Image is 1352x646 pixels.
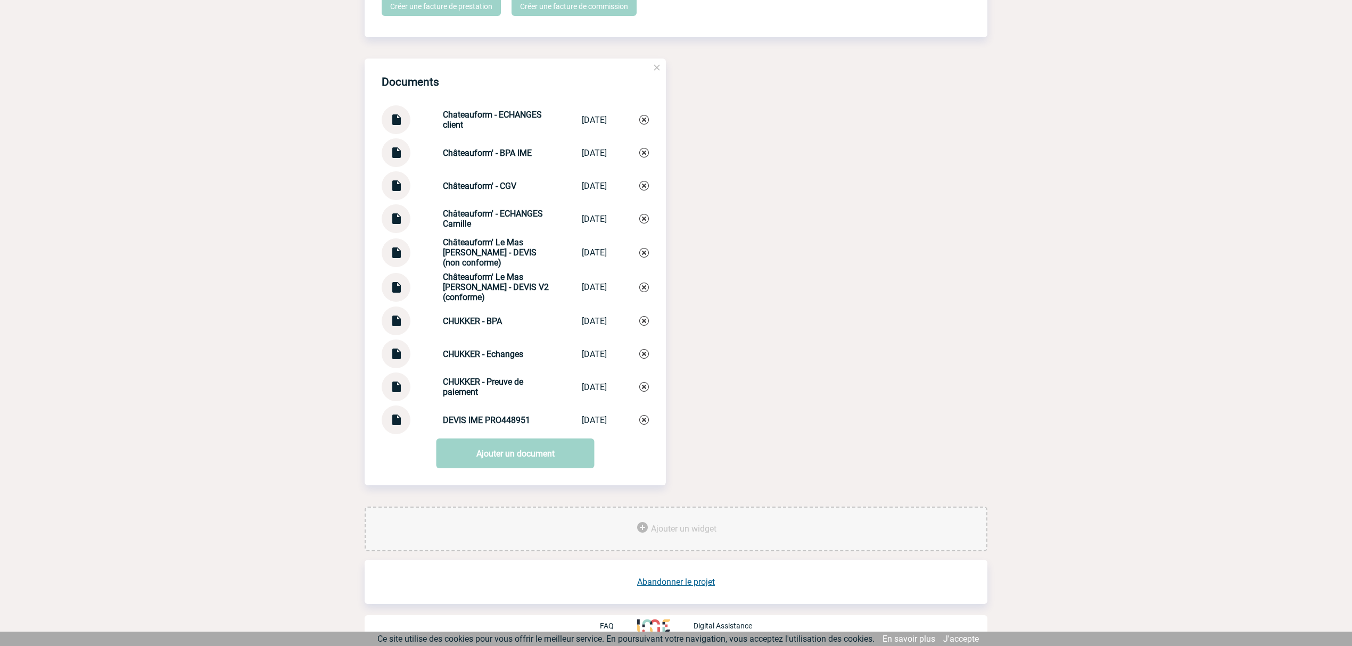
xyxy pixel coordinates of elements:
[443,209,543,229] strong: Châteauform' - ECHANGES Camille
[943,634,979,644] a: J'accepte
[443,272,549,302] strong: Châteauform' Le Mas [PERSON_NAME] - DEVIS V2 (conforme)
[883,634,935,644] a: En savoir plus
[443,148,532,158] strong: Châteauform' - BPA IME
[639,382,649,392] img: Supprimer
[582,247,607,258] div: [DATE]
[652,63,662,72] img: close.png
[365,507,987,551] div: Ajouter des outils d'aide à la gestion de votre événement
[443,377,523,397] strong: CHUKKER - Preuve de paiement
[651,524,716,534] span: Ajouter un widget
[639,415,649,425] img: Supprimer
[443,181,516,191] strong: Châteauform' - CGV
[582,382,607,392] div: [DATE]
[443,110,542,130] strong: Chateauform - ECHANGES client
[639,248,649,258] img: Supprimer
[443,237,537,268] strong: Châteauform' Le Mas [PERSON_NAME] - DEVIS (non conforme)
[639,181,649,191] img: Supprimer
[600,622,614,630] p: FAQ
[639,214,649,223] img: Supprimer
[443,415,530,425] strong: DEVIS IME PRO448951
[382,76,439,88] h4: Documents
[694,622,752,630] p: Digital Assistance
[600,620,637,631] a: FAQ
[639,349,649,359] img: Supprimer
[582,282,607,292] div: [DATE]
[436,438,595,468] a: Ajouter un document
[443,349,523,359] strong: CHUKKER - Echanges
[639,115,649,125] img: Supprimer
[582,349,607,359] div: [DATE]
[582,181,607,191] div: [DATE]
[443,316,502,326] strong: CHUKKER - BPA
[639,316,649,326] img: Supprimer
[639,283,649,292] img: Supprimer
[582,214,607,224] div: [DATE]
[639,148,649,158] img: Supprimer
[582,148,607,158] div: [DATE]
[582,415,607,425] div: [DATE]
[637,577,715,587] a: Abandonner le projet
[637,619,670,632] img: http://www.idealmeetingsevents.fr/
[582,115,607,125] div: [DATE]
[377,634,875,644] span: Ce site utilise des cookies pour vous offrir le meilleur service. En poursuivant votre navigation...
[582,316,607,326] div: [DATE]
